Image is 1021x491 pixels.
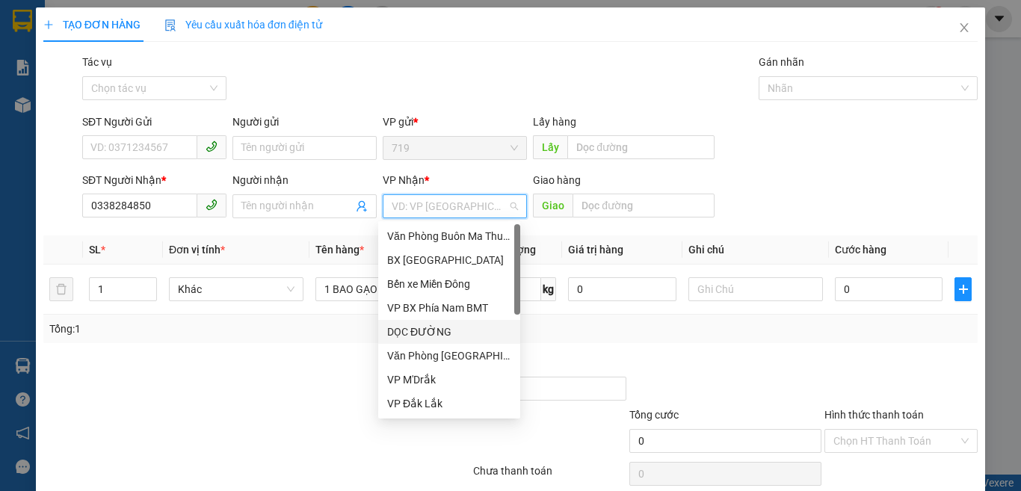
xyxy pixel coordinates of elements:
div: Bến xe Miền Đông [387,276,511,292]
div: VP BX Phía Nam BMT [387,300,511,316]
div: VP Đắk Lắk [378,392,520,416]
span: Đơn vị tính [169,244,225,256]
input: Dọc đường [573,194,715,217]
div: Người nhận [232,172,377,188]
label: Gán nhãn [759,56,804,68]
input: 0 [568,277,676,301]
div: DỌC ĐƯỜNG [387,324,511,340]
div: Văn Phòng Buôn Ma Thuột [387,228,511,244]
span: plus [43,19,54,30]
span: Cước hàng [835,244,886,256]
span: Yêu cầu xuất hóa đơn điện tử [164,19,322,31]
span: Giá trị hàng [568,244,623,256]
img: icon [164,19,176,31]
div: Văn Phòng Tân Phú [378,344,520,368]
span: VP Nhận [383,174,425,186]
div: DỌC ĐƯỜNG [378,320,520,344]
span: phone [206,199,218,211]
label: Tác vụ [82,56,112,68]
span: close [958,22,970,34]
div: Văn Phòng Buôn Ma Thuột [378,224,520,248]
div: VP M'Drắk [378,368,520,392]
div: VP Đắk Lắk [387,395,511,412]
button: delete [49,277,73,301]
th: Ghi chú [682,235,829,265]
span: Lấy hàng [533,116,576,128]
div: Bến xe Miền Đông [378,272,520,296]
button: plus [954,277,972,301]
span: Tổng cước [629,409,679,421]
span: kg [541,277,556,301]
div: BX [GEOGRAPHIC_DATA] [387,252,511,268]
div: VP BX Phía Nam BMT [378,296,520,320]
span: 719 [392,137,518,159]
label: Hình thức thanh toán [824,409,924,421]
input: Dọc đường [567,135,715,159]
span: Giao hàng [533,174,581,186]
div: SĐT Người Nhận [82,172,226,188]
input: VD: Bàn, Ghế [315,277,450,301]
div: SĐT Người Gửi [82,114,226,130]
span: Tên hàng [315,244,364,256]
div: Tổng: 1 [49,321,395,337]
span: plus [955,283,971,295]
span: SL [89,244,101,256]
span: user-add [356,200,368,212]
div: Người gửi [232,114,377,130]
span: TẠO ĐƠN HÀNG [43,19,141,31]
span: Khác [178,278,294,300]
button: Close [943,7,985,49]
span: phone [206,140,218,152]
div: VP gửi [383,114,527,130]
div: Chưa thanh toán [472,463,628,489]
span: Giao [533,194,573,217]
div: VP M'Drắk [387,371,511,388]
div: BX Tây Ninh [378,248,520,272]
div: Văn Phòng [GEOGRAPHIC_DATA] [387,348,511,364]
input: Ghi Chú [688,277,823,301]
span: Lấy [533,135,567,159]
